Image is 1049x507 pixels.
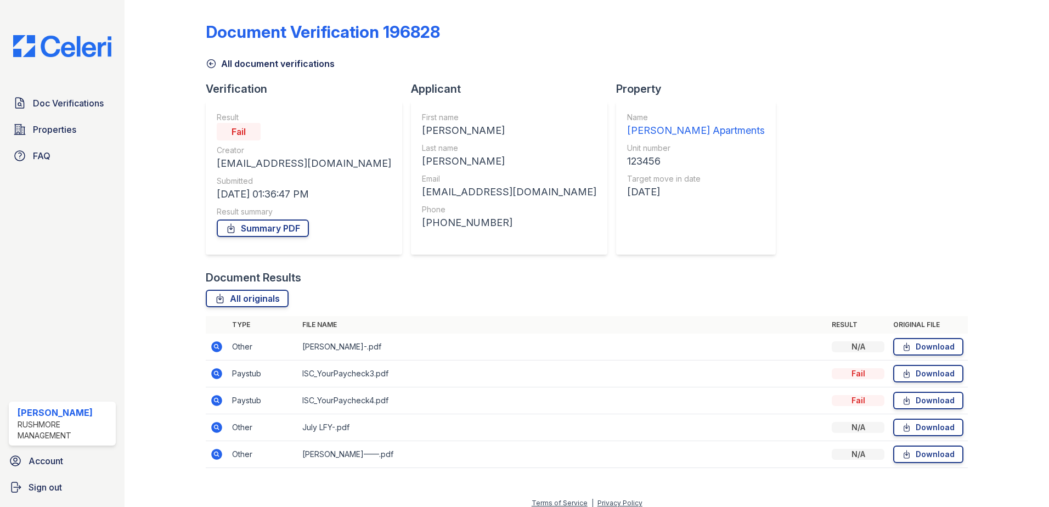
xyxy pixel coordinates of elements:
[298,387,827,414] td: ISC_YourPaycheck4.pdf
[422,204,596,215] div: Phone
[627,154,765,169] div: 123456
[33,149,50,162] span: FAQ
[411,81,616,97] div: Applicant
[298,360,827,387] td: ISC_YourPaycheck3.pdf
[591,499,594,507] div: |
[33,97,104,110] span: Doc Verifications
[627,143,765,154] div: Unit number
[228,441,298,468] td: Other
[893,446,963,463] a: Download
[217,112,391,123] div: Result
[832,341,884,352] div: N/A
[217,219,309,237] a: Summary PDF
[832,368,884,379] div: Fail
[206,290,289,307] a: All originals
[627,112,765,138] a: Name [PERSON_NAME] Apartments
[597,499,642,507] a: Privacy Policy
[217,206,391,217] div: Result summary
[422,173,596,184] div: Email
[4,476,120,498] a: Sign out
[18,406,111,419] div: [PERSON_NAME]
[29,454,63,467] span: Account
[893,392,963,409] a: Download
[627,123,765,138] div: [PERSON_NAME] Apartments
[422,112,596,123] div: First name
[616,81,785,97] div: Property
[228,387,298,414] td: Paystub
[33,123,76,136] span: Properties
[217,187,391,202] div: [DATE] 01:36:47 PM
[422,184,596,200] div: [EMAIL_ADDRESS][DOMAIN_NAME]
[4,35,120,57] img: CE_Logo_Blue-a8612792a0a2168367f1c8372b55b34899dd931a85d93a1a3d3e32e68fde9ad4.png
[422,215,596,230] div: [PHONE_NUMBER]
[627,173,765,184] div: Target move in date
[206,81,411,97] div: Verification
[9,92,116,114] a: Doc Verifications
[893,365,963,382] a: Download
[889,316,968,334] th: Original file
[298,316,827,334] th: File name
[893,419,963,436] a: Download
[29,481,62,494] span: Sign out
[627,112,765,123] div: Name
[532,499,588,507] a: Terms of Service
[893,338,963,356] a: Download
[228,316,298,334] th: Type
[832,449,884,460] div: N/A
[422,154,596,169] div: [PERSON_NAME]
[217,123,261,140] div: Fail
[298,441,827,468] td: [PERSON_NAME]——.pdf
[832,395,884,406] div: Fail
[422,123,596,138] div: [PERSON_NAME]
[217,176,391,187] div: Submitted
[298,334,827,360] td: [PERSON_NAME]-.pdf
[422,143,596,154] div: Last name
[9,119,116,140] a: Properties
[228,334,298,360] td: Other
[206,22,440,42] div: Document Verification 196828
[832,422,884,433] div: N/A
[627,184,765,200] div: [DATE]
[9,145,116,167] a: FAQ
[217,156,391,171] div: [EMAIL_ADDRESS][DOMAIN_NAME]
[298,414,827,441] td: July LFY-.pdf
[18,419,111,441] div: Rushmore Management
[228,414,298,441] td: Other
[206,270,301,285] div: Document Results
[827,316,889,334] th: Result
[217,145,391,156] div: Creator
[4,450,120,472] a: Account
[228,360,298,387] td: Paystub
[206,57,335,70] a: All document verifications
